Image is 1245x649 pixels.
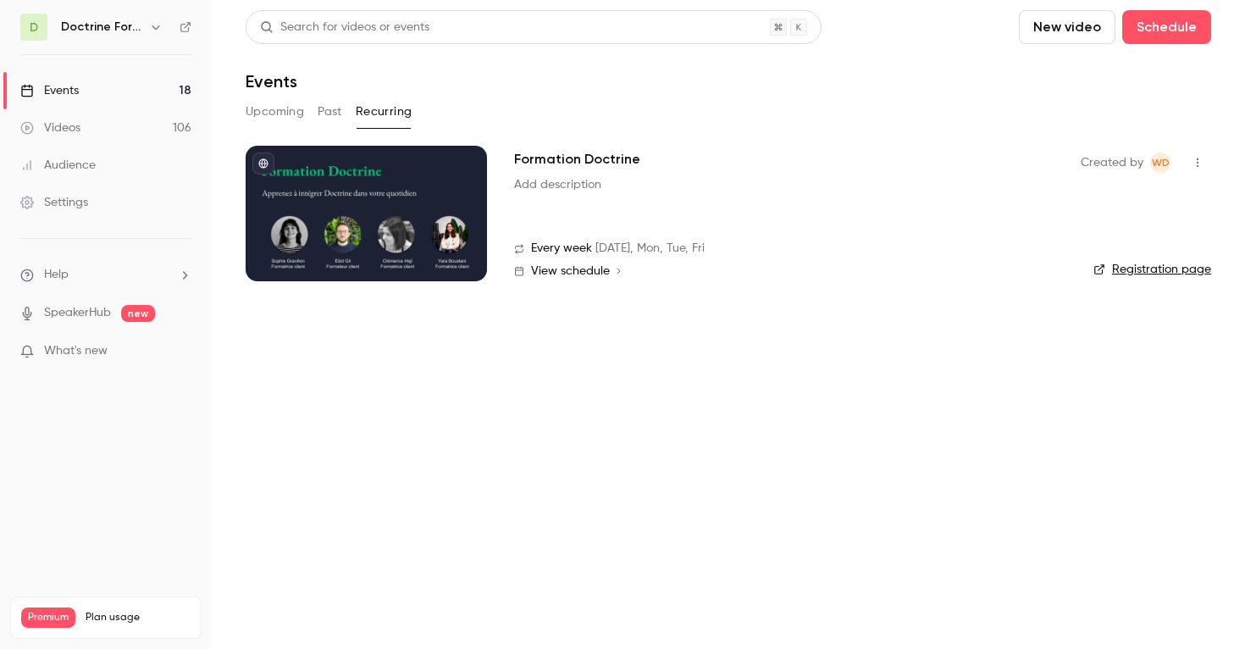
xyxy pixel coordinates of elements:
button: Upcoming [246,98,304,125]
span: new [121,305,155,322]
div: Settings [20,194,88,211]
span: View schedule [531,265,610,277]
div: Search for videos or events [260,19,429,36]
div: Audience [20,157,96,174]
a: Add description [514,176,601,193]
button: Schedule [1122,10,1211,44]
a: SpeakerHub [44,304,111,322]
h6: Doctrine Formation Avocats [61,19,142,36]
a: View schedule [514,264,1054,278]
span: [DATE], Mon, Tue, Fri [595,240,705,258]
li: help-dropdown-opener [20,266,191,284]
a: Formation Doctrine [514,149,640,169]
a: Registration page [1093,261,1211,278]
span: D [30,19,38,36]
span: Created by [1081,153,1143,173]
button: Recurring [356,98,412,125]
span: Premium [21,607,75,628]
button: Past [318,98,342,125]
span: Every week [531,240,592,258]
button: New video [1019,10,1115,44]
div: Events [20,82,79,99]
span: Plan usage [86,611,191,624]
div: Videos [20,119,80,136]
span: WD [1152,153,1170,173]
h1: Events [246,71,297,92]
iframe: Noticeable Trigger [171,344,191,359]
span: Webinar Doctrine [1150,153,1170,173]
span: What's new [44,342,108,360]
span: Help [44,266,69,284]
